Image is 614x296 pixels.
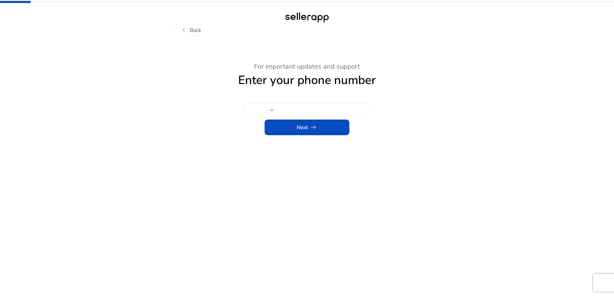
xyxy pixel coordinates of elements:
[142,73,472,88] h1: Enter your phone number
[265,120,349,136] button: Nextarrow_right_alt
[172,24,209,36] button: chevron_leftBack
[309,123,317,131] span: arrow_right_alt
[297,123,317,131] span: Next
[142,63,472,70] h3: For important updates and support
[180,26,188,34] span: chevron_left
